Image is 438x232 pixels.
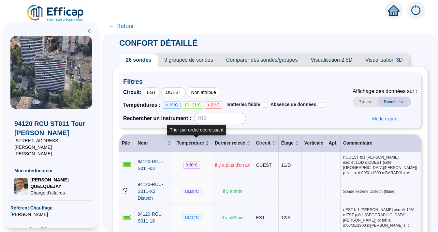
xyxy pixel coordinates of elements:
span: double-left [87,29,92,33]
span: ← Retour [109,22,134,31]
span: 19 - 21°C [182,101,204,109]
div: Trier par ordre décroissant [167,125,226,135]
div: EST [143,87,160,97]
span: EST [256,215,265,220]
span: CONFORT DÉTAILLÉ [113,39,204,47]
button: Mode expert [367,114,403,124]
span: Affichage des données sur : [353,87,417,95]
span: question [122,187,129,194]
span: Absence de données [270,102,316,107]
span: Circuit : [123,88,141,96]
span: Mode expert [372,116,398,122]
span: 0.30 °C [183,162,200,169]
th: Température [174,134,212,152]
img: efficap energie logo [26,4,85,22]
span: Il y a plus d'un an [215,162,250,168]
span: Il y a 4 min [223,189,242,194]
span: 7 jours [353,97,377,107]
span: 18.10 °C [182,214,201,221]
span: Nom [138,140,166,147]
span: OUEST [256,162,271,168]
img: Chargé d'affaires [14,178,28,195]
span: 11/D [281,162,291,168]
span: Référent Chauffage [10,205,92,211]
span: 26 sondes [119,54,158,67]
input: 012 [194,113,246,124]
span: 94120-RCU-S011-X2 Distech [138,182,163,201]
a: 94120-RCU-S011-X2 Distech [138,181,171,202]
span: 94120 RCU ST011 Tour [PERSON_NAME] [14,119,88,137]
span: 16.59 °C [182,188,201,195]
span: Sonde externe Distech (filaire) [343,189,418,194]
span: r:OUEST b:1 [PERSON_NAME] esc: ét:11/D o:OUEST (côté [GEOGRAPHIC_DATA][PERSON_NAME]) p: lot: a: d... [343,155,418,176]
th: Étage [279,134,302,152]
span: < 19°C [163,101,180,109]
span: r:EST b:1 [PERSON_NAME] esc: ét:12/A o:EST (côté [GEOGRAPHIC_DATA][PERSON_NAME]) p: lot: a: d:00/... [343,207,418,228]
a: 94120-RCU-S011-03 [138,158,171,172]
span: Pile [122,140,130,146]
div: OUEST [161,87,185,97]
span: Batteries faible [227,102,260,107]
span: Circuit [256,140,270,147]
span: Filtres [123,77,417,86]
span: > 21°C [205,101,222,109]
img: alerts [407,1,425,20]
span: 9 groupes de sondes [158,54,219,67]
span: Donnée live [377,97,411,107]
span: Mon interlocuteur [14,167,88,174]
span: [PERSON_NAME] QUELQUEJAY [30,177,88,190]
span: Comparer des sondes/groupes [220,54,304,67]
span: Chargé d'affaires [30,190,88,196]
span: 94120-RCU-S011-03 [138,159,163,171]
span: Visualisation 2.5D [304,54,359,67]
a: 94120-RCU-S011-18 [138,211,171,224]
span: Il y a 33 min [222,215,244,220]
span: Visualisation 3D [359,54,409,67]
span: 94120-RCU-S011-18 [138,211,163,224]
th: Dernier relevé [212,134,253,152]
span: Étage [281,140,294,147]
th: Circuit [253,134,278,152]
th: Commentaire [341,134,421,152]
th: Nom [135,134,174,152]
span: Température [177,140,204,147]
span: [PERSON_NAME] [10,211,92,218]
span: [STREET_ADDRESS][PERSON_NAME][PERSON_NAME] [14,137,88,157]
span: home [388,5,400,16]
span: Températures : [123,101,163,109]
span: 12/A [281,215,291,220]
th: Apt. [326,134,340,152]
span: Rechercher un instrument : [123,115,191,122]
th: Verticale [302,134,326,152]
span: Dernier relevé [215,140,245,147]
div: Non attribué [187,87,220,97]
